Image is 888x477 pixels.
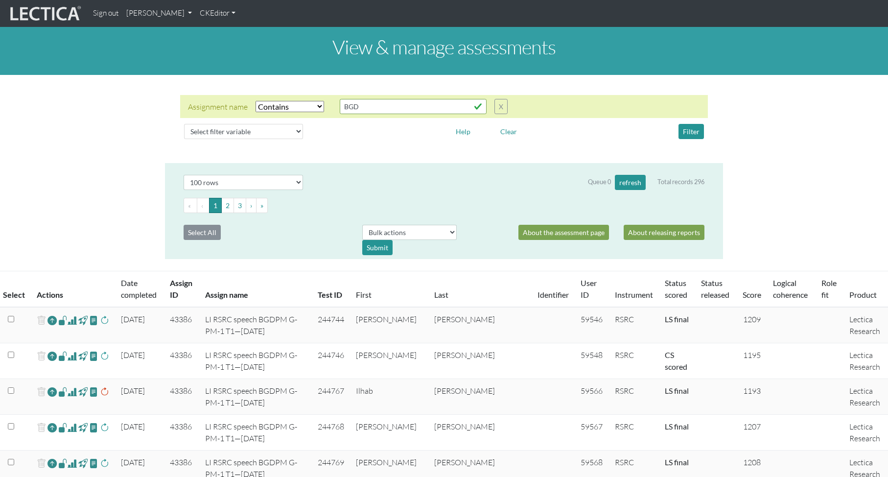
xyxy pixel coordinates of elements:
button: Go to page 3 [234,198,246,213]
a: CKEditor [196,4,239,23]
span: rescore [100,314,109,326]
button: refresh [615,175,646,190]
span: 1207 [743,422,761,431]
td: 59566 [575,379,609,415]
td: 244744 [312,307,350,343]
a: First [356,290,372,299]
td: [DATE] [115,415,164,451]
span: delete [37,385,46,399]
td: LI RSRC speech BGDPM G-PM-1 T1—[DATE] [199,343,312,379]
span: rescore [100,350,109,362]
a: Reopen [47,456,57,471]
a: Role fit [821,278,837,299]
ul: Pagination [184,198,704,213]
a: Sign out [89,4,122,23]
span: delete [37,421,46,435]
span: view [78,386,88,397]
button: Select All [184,225,221,240]
button: Go to last page [256,198,268,213]
img: lecticalive [8,4,81,23]
button: Go to page 2 [221,198,234,213]
td: RSRC [609,307,659,343]
button: Clear [496,124,521,139]
a: Identifier [537,290,569,299]
span: 1195 [743,350,761,360]
span: view [58,422,68,433]
a: Completed = assessment has been completed; CS scored = assessment has been CLAS scored; LS scored... [665,314,689,324]
span: view [58,350,68,361]
span: rescore [100,386,109,398]
td: LI RSRC speech BGDPM G-PM-1 T1—[DATE] [199,415,312,451]
td: 244767 [312,379,350,415]
a: Reopen [47,313,57,328]
a: Completed = assessment has been completed; CS scored = assessment has been CLAS scored; LS scored... [665,422,689,431]
td: [PERSON_NAME] [350,307,428,343]
td: 43386 [164,415,199,451]
td: Lectica Research [843,415,888,451]
span: view [78,422,88,433]
button: Go to next page [246,198,257,213]
td: [PERSON_NAME] [350,343,428,379]
td: Lectica Research [843,343,888,379]
span: view [89,350,98,361]
td: [PERSON_NAME] [428,343,532,379]
span: view [58,386,68,397]
button: X [494,99,508,114]
span: delete [37,313,46,328]
td: RSRC [609,415,659,451]
th: Assign name [199,271,312,308]
td: RSRC [609,379,659,415]
button: Help [451,124,475,139]
span: view [78,350,88,361]
a: Last [434,290,448,299]
td: 59546 [575,307,609,343]
td: Ilhab [350,379,428,415]
span: view [58,457,68,469]
td: 244768 [312,415,350,451]
td: 244746 [312,343,350,379]
span: view [58,314,68,326]
span: rescore [100,457,109,469]
a: Completed = assessment has been completed; CS scored = assessment has been CLAS scored; LS scored... [665,457,689,467]
div: Submit [362,240,393,255]
a: About the assessment page [518,225,609,240]
a: Reopen [47,421,57,435]
span: view [89,457,98,469]
a: Completed = assessment has been completed; CS scored = assessment has been CLAS scored; LS scored... [665,350,687,371]
span: 1209 [743,314,761,324]
span: delete [37,456,46,471]
a: Score [743,290,761,299]
td: [DATE] [115,379,164,415]
span: Analyst score [68,350,77,362]
td: 59548 [575,343,609,379]
span: Analyst score [68,314,77,326]
span: view [78,457,88,469]
button: Filter [678,124,704,139]
span: view [89,386,98,397]
td: [DATE] [115,307,164,343]
a: About releasing reports [624,225,704,240]
td: Lectica Research [843,307,888,343]
span: 1208 [743,457,761,467]
a: Date completed [121,278,157,299]
td: 43386 [164,343,199,379]
a: User ID [581,278,597,299]
td: [PERSON_NAME] [350,415,428,451]
th: Assign ID [164,271,199,308]
td: 59567 [575,415,609,451]
td: [PERSON_NAME] [428,379,532,415]
a: Instrument [615,290,653,299]
span: view [89,422,98,433]
td: [DATE] [115,343,164,379]
span: view [78,314,88,326]
a: Reopen [47,349,57,363]
span: delete [37,349,46,363]
td: LI RSRC speech BGDPM G-PM-1 T1—[DATE] [199,307,312,343]
td: [PERSON_NAME] [428,415,532,451]
span: Analyst score [68,457,77,469]
a: Status released [701,278,729,299]
a: Completed = assessment has been completed; CS scored = assessment has been CLAS scored; LS scored... [665,386,689,395]
a: [PERSON_NAME] [122,4,196,23]
td: LI RSRC speech BGDPM G-PM-1 T1—[DATE] [199,379,312,415]
a: Status scored [665,278,687,299]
